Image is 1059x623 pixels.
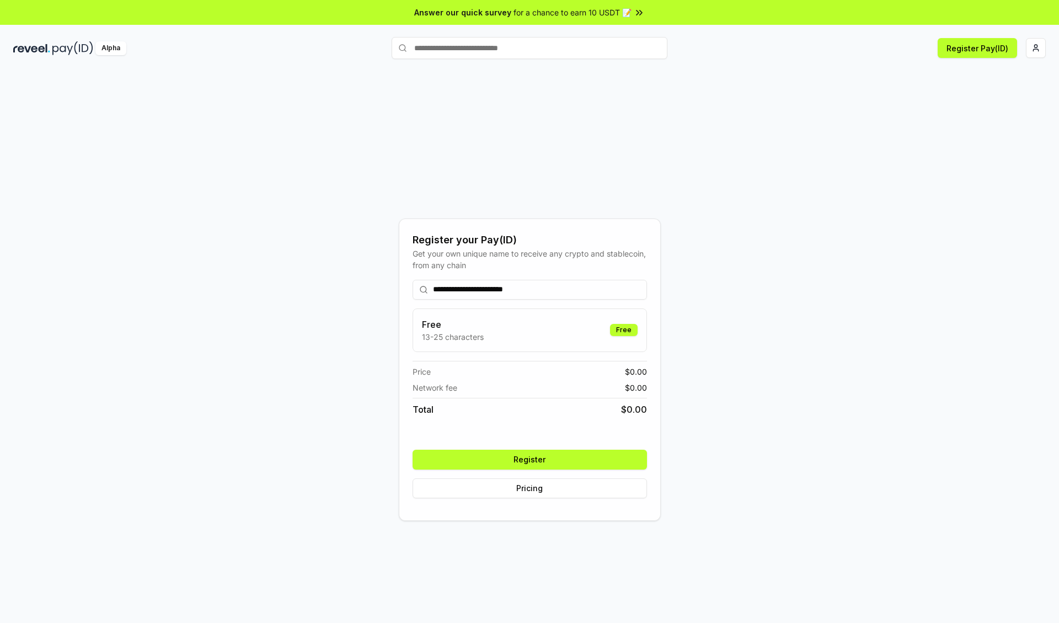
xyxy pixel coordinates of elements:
[625,382,647,393] span: $ 0.00
[610,324,638,336] div: Free
[413,366,431,377] span: Price
[52,41,93,55] img: pay_id
[422,331,484,343] p: 13-25 characters
[514,7,632,18] span: for a chance to earn 10 USDT 📝
[413,403,434,416] span: Total
[414,7,511,18] span: Answer our quick survey
[938,38,1017,58] button: Register Pay(ID)
[13,41,50,55] img: reveel_dark
[413,248,647,271] div: Get your own unique name to receive any crypto and stablecoin, from any chain
[621,403,647,416] span: $ 0.00
[413,232,647,248] div: Register your Pay(ID)
[625,366,647,377] span: $ 0.00
[413,450,647,470] button: Register
[413,478,647,498] button: Pricing
[95,41,126,55] div: Alpha
[422,318,484,331] h3: Free
[413,382,457,393] span: Network fee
